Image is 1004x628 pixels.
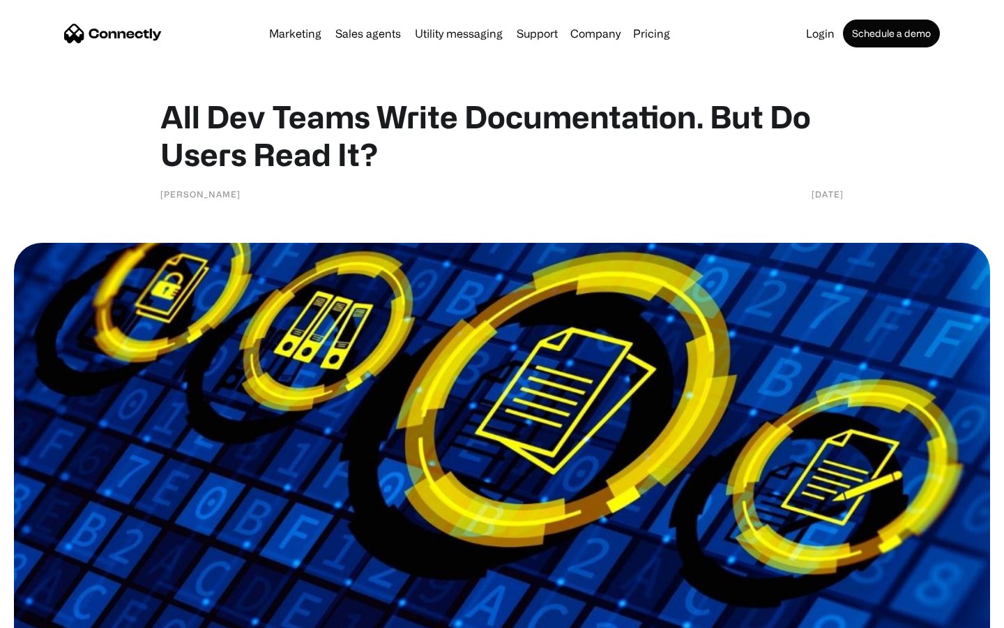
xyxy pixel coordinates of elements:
[160,187,241,201] div: [PERSON_NAME]
[160,98,844,173] h1: All Dev Teams Write Documentation. But Do Users Read It?
[843,20,940,47] a: Schedule a demo
[800,28,840,39] a: Login
[511,28,563,39] a: Support
[264,28,327,39] a: Marketing
[409,28,508,39] a: Utility messaging
[330,28,406,39] a: Sales agents
[812,187,844,201] div: [DATE]
[570,24,621,43] div: Company
[28,604,84,623] ul: Language list
[627,28,676,39] a: Pricing
[14,604,84,623] aside: Language selected: English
